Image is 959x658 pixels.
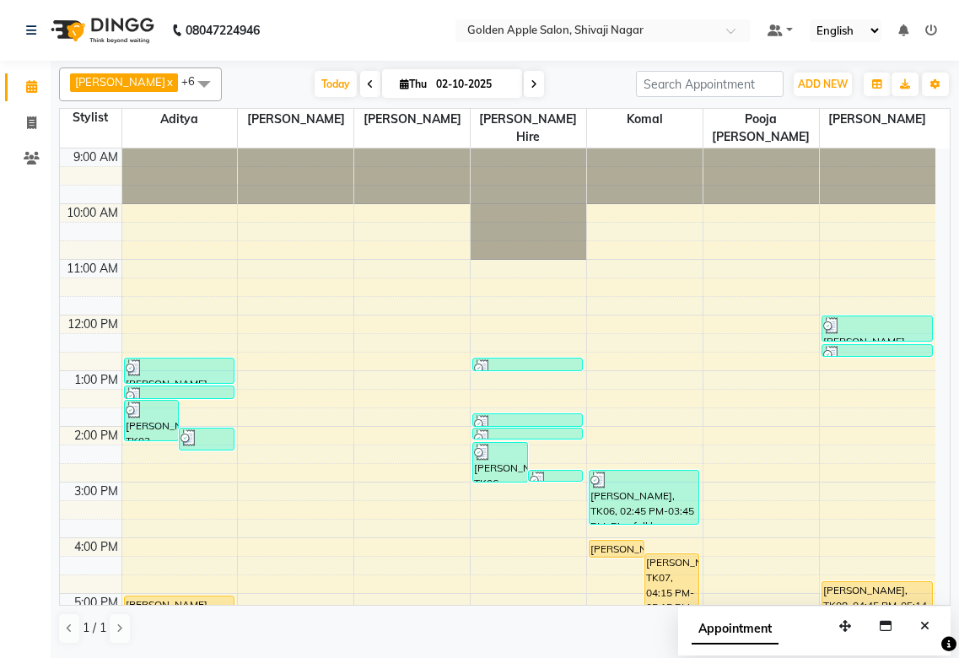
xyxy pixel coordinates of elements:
[587,109,703,130] span: komal
[238,109,353,130] span: [PERSON_NAME]
[590,541,644,557] div: [PERSON_NAME], TK07, 04:00 PM-04:20 PM, Dtan (Raga)
[471,109,586,148] span: [PERSON_NAME] Hire
[122,109,238,130] span: Aditya
[83,619,106,637] span: 1 / 1
[70,148,121,166] div: 9:00 AM
[71,483,121,500] div: 3:00 PM
[692,614,779,645] span: Appointment
[820,109,935,130] span: [PERSON_NAME]
[181,74,207,88] span: +6
[63,204,121,222] div: 10:00 AM
[636,71,784,97] input: Search Appointment
[703,109,819,148] span: pooja [PERSON_NAME]
[165,75,173,89] a: x
[125,401,179,440] div: [PERSON_NAME], TK03, 01:30 PM-02:15 PM, Loreal Colour Touch-up start
[431,72,515,97] input: 2025-10-02
[315,71,357,97] span: Today
[913,613,937,639] button: Close
[75,75,165,89] span: [PERSON_NAME]
[125,596,234,621] div: [PERSON_NAME], TK09, 05:00 PM-05:29 PM, Mens Hair Cut
[822,345,932,356] div: [PERSON_NAME], TK01, 12:30 PM-12:45 PM, Mens Beared
[71,371,121,389] div: 1:00 PM
[354,109,470,130] span: [PERSON_NAME]
[645,554,699,607] div: [PERSON_NAME], TK07, 04:15 PM-05:15 PM, Oxygen with hydra
[822,316,932,341] div: [PERSON_NAME], TK01, 12:00 PM-12:29 PM, Mens Hair Cut
[473,414,582,426] div: [PERSON_NAME], TK04, 01:45 PM-02:00 PM, Eyebrows
[794,73,852,96] button: ADD NEW
[396,78,431,90] span: Thu
[180,429,234,450] div: [PERSON_NAME], TK05, 02:00 PM-02:25 PM, Mens Hair Wash with cut
[64,316,121,333] div: 12:00 PM
[473,443,527,482] div: [PERSON_NAME], TK06, 02:15 PM-03:00 PM, Rica hand wax,Chin (₹15)
[473,359,582,370] div: [PERSON_NAME], TK02, 12:45 PM-01:00 PM, under arms wax
[822,582,932,607] div: [PERSON_NAME], TK08, 04:45 PM-05:14 PM, Mens Hair Cut
[529,471,583,481] div: [PERSON_NAME], TK06, 02:45 PM-02:51 PM, [GEOGRAPHIC_DATA]
[43,7,159,54] img: logo
[186,7,260,54] b: 08047224946
[63,260,121,278] div: 11:00 AM
[125,359,234,383] div: [PERSON_NAME], TK03, 12:45 PM-01:14 PM, Mens Hair Cut
[60,109,121,127] div: Stylist
[590,471,698,524] div: [PERSON_NAME], TK06, 02:45 PM-03:45 PM, Rica full leg wax (₹999)
[125,386,234,398] div: [PERSON_NAME], TK03, 01:15 PM-01:30 PM, Mens Beared
[798,78,848,90] span: ADD NEW
[473,429,582,439] div: [PERSON_NAME], TK04, 02:00 PM-02:05 PM, [GEOGRAPHIC_DATA]
[71,594,121,612] div: 5:00 PM
[71,427,121,445] div: 2:00 PM
[71,538,121,556] div: 4:00 PM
